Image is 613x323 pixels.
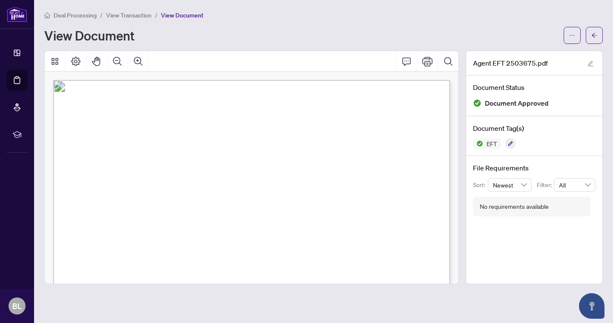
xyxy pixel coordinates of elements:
img: Status Icon [473,138,483,149]
span: Document Approved [485,98,549,109]
span: EFT [483,141,501,147]
span: home [44,12,50,18]
img: logo [7,6,27,22]
li: / [155,10,158,20]
h4: Document Tag(s) [473,123,596,133]
span: edit [587,61,593,66]
h4: Document Status [473,82,596,92]
p: Filter: [537,180,554,190]
h1: View Document [44,29,135,42]
li: / [100,10,103,20]
span: View Transaction [106,12,152,19]
p: Sort: [473,180,488,190]
span: All [559,179,590,191]
span: BL [12,300,22,312]
div: No requirements available [480,202,549,211]
span: Agent EFT 2503675.pdf [473,58,548,68]
span: ellipsis [569,32,575,38]
button: Open asap [579,293,604,319]
h4: File Requirements [473,163,596,173]
span: Newest [493,179,527,191]
span: Deal Processing [54,12,97,19]
span: arrow-left [591,32,597,38]
img: Document Status [473,99,481,107]
span: View Document [161,12,203,19]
